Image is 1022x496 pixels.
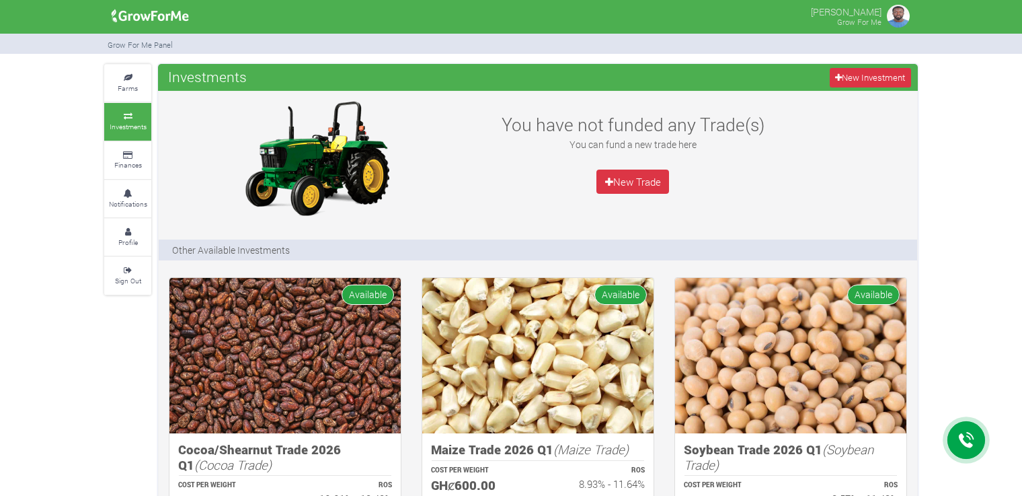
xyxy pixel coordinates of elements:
[233,98,401,219] img: growforme image
[431,478,526,493] h5: GHȼ600.00
[550,478,645,490] h6: 8.93% - 11.64%
[104,219,151,256] a: Profile
[172,243,290,257] p: Other Available Investments
[118,83,138,93] small: Farms
[596,170,669,194] a: New Trade
[487,137,779,151] p: You can fund a new trade here
[422,278,654,433] img: growforme image
[104,180,151,217] a: Notifications
[169,278,401,433] img: growforme image
[165,63,250,90] span: Investments
[811,3,881,19] p: [PERSON_NAME]
[297,481,392,491] p: ROS
[847,285,900,304] span: Available
[684,481,779,491] p: COST PER WEIGHT
[342,285,394,304] span: Available
[594,285,647,304] span: Available
[885,3,912,30] img: growforme image
[178,442,392,472] h5: Cocoa/Shearnut Trade 2026 Q1
[107,3,194,30] img: growforme image
[109,199,147,209] small: Notifications
[104,103,151,140] a: Investments
[118,238,138,247] small: Profile
[178,481,273,491] p: COST PER WEIGHT
[431,442,645,458] h5: Maize Trade 2026 Q1
[194,456,272,473] i: (Cocoa Trade)
[114,160,142,170] small: Finances
[684,442,898,472] h5: Soybean Trade 2026 Q1
[487,114,779,135] h3: You have not funded any Trade(s)
[104,65,151,102] a: Farms
[431,466,526,476] p: COST PER WEIGHT
[110,122,147,131] small: Investments
[550,466,645,476] p: ROS
[115,276,141,285] small: Sign Out
[803,481,898,491] p: ROS
[837,17,881,27] small: Grow For Me
[675,278,906,433] img: growforme image
[684,441,873,473] i: (Soybean Trade)
[104,142,151,179] a: Finances
[108,40,173,50] small: Grow For Me Panel
[104,257,151,294] a: Sign Out
[830,68,911,87] a: New Investment
[553,441,629,458] i: (Maize Trade)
